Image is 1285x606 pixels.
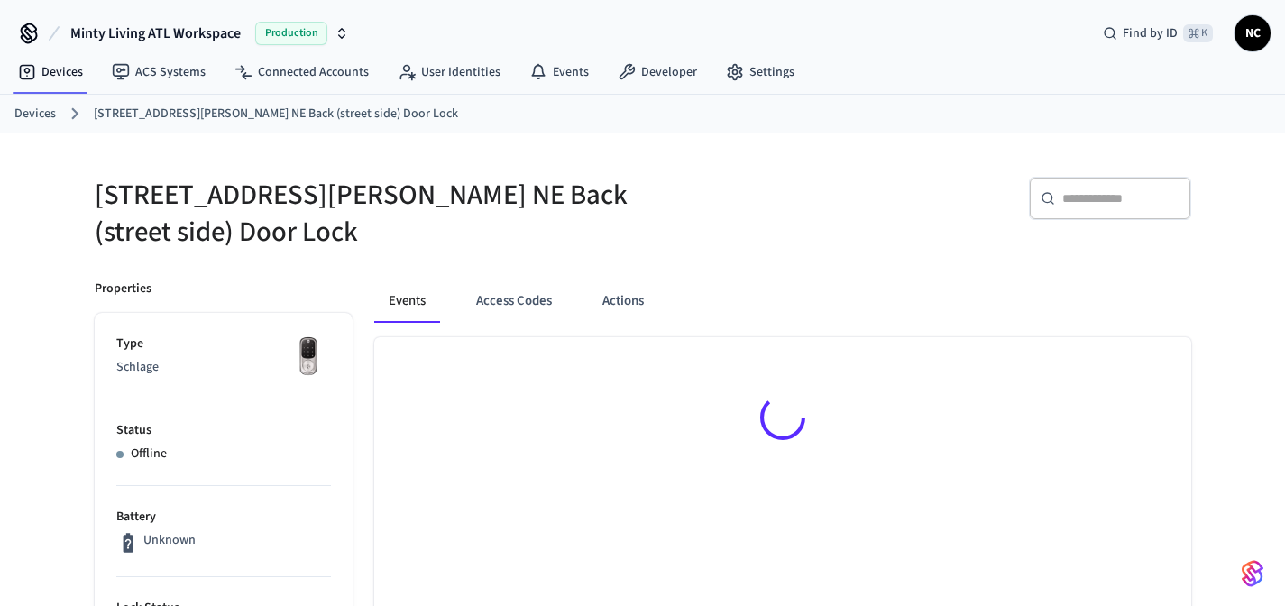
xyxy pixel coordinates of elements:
[255,22,327,45] span: Production
[116,421,331,440] p: Status
[70,23,241,44] span: Minty Living ATL Workspace
[220,56,383,88] a: Connected Accounts
[1183,24,1213,42] span: ⌘ K
[143,531,196,550] p: Unknown
[1123,24,1178,42] span: Find by ID
[116,335,331,353] p: Type
[14,105,56,124] a: Devices
[515,56,603,88] a: Events
[603,56,711,88] a: Developer
[97,56,220,88] a: ACS Systems
[711,56,809,88] a: Settings
[286,335,331,380] img: Yale Assure Touchscreen Wifi Smart Lock, Satin Nickel, Front
[116,508,331,527] p: Battery
[1236,17,1269,50] span: NC
[95,177,632,251] h5: [STREET_ADDRESS][PERSON_NAME] NE Back (street side) Door Lock
[4,56,97,88] a: Devices
[1235,15,1271,51] button: NC
[374,280,440,323] button: Events
[1088,17,1227,50] div: Find by ID⌘ K
[374,280,1191,323] div: ant example
[94,105,458,124] a: [STREET_ADDRESS][PERSON_NAME] NE Back (street side) Door Lock
[383,56,515,88] a: User Identities
[462,280,566,323] button: Access Codes
[1242,559,1263,588] img: SeamLogoGradient.69752ec5.svg
[116,358,331,377] p: Schlage
[588,280,658,323] button: Actions
[131,445,167,464] p: Offline
[95,280,151,298] p: Properties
